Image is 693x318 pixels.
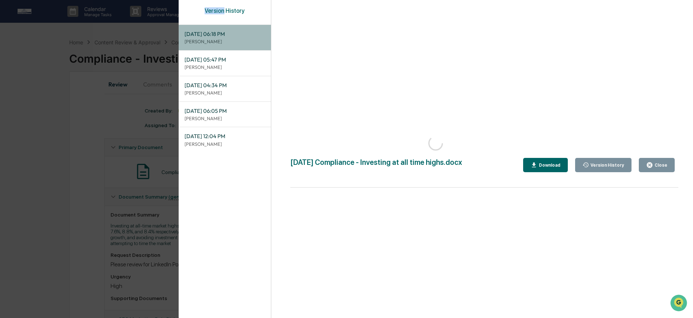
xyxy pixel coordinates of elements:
p: [PERSON_NAME] [185,115,265,122]
div: [DATE] 04:34 PM[PERSON_NAME] [179,76,271,101]
span: [DATE] 04:34 PM [185,81,265,89]
span: Attestations [60,92,91,100]
p: How can we help? [7,15,133,27]
span: [DATE] 12:04 PM [185,132,265,140]
span: [DATE] 06:05 PM [185,107,265,115]
div: 🔎 [7,107,13,113]
iframe: Open customer support [670,294,689,314]
div: [DATE] 06:18 PM[PERSON_NAME] [179,25,271,50]
span: [DATE] 05:47 PM [185,56,265,64]
p: [PERSON_NAME] [185,141,265,148]
p: [PERSON_NAME] [185,38,265,45]
div: Start new chat [25,56,120,63]
a: 🗄️Attestations [50,89,94,103]
span: Preclearance [15,92,47,100]
span: [DATE] 06:18 PM [185,30,265,38]
button: Version History [575,158,632,172]
div: Download [537,163,560,168]
div: [DATE] 12:04 PM[PERSON_NAME] [179,127,271,152]
img: 1746055101610-c473b297-6a78-478c-a979-82029cc54cd1 [7,56,21,69]
span: Pylon [73,124,89,130]
span: Data Lookup [15,106,46,114]
div: 🖐️ [7,93,13,99]
div: Close [653,163,667,168]
div: [DATE] 06:05 PM[PERSON_NAME] [179,102,271,127]
button: Download [523,158,568,172]
div: Version History [589,163,624,168]
p: [PERSON_NAME] [185,89,265,96]
div: 🗄️ [53,93,59,99]
a: 🔎Data Lookup [4,103,49,117]
a: Powered byPylon [52,124,89,130]
p: [PERSON_NAME] [185,64,265,71]
div: [DATE] 05:47 PM[PERSON_NAME] [179,51,271,76]
div: We're available if you need us! [25,63,93,69]
button: Start new chat [124,58,133,67]
button: Close [639,158,675,172]
div: Version History [179,7,271,22]
div: [DATE] Compliance - Investing at all time highs.docx [290,158,462,172]
a: 🖐️Preclearance [4,89,50,103]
